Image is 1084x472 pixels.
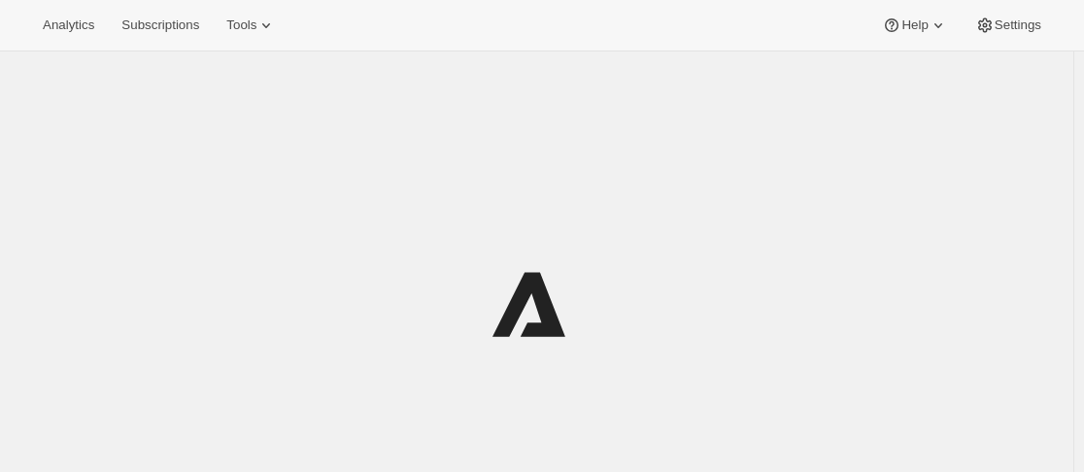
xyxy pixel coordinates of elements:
[215,12,288,39] button: Tools
[870,12,959,39] button: Help
[43,17,94,33] span: Analytics
[901,17,928,33] span: Help
[31,12,106,39] button: Analytics
[226,17,256,33] span: Tools
[110,12,211,39] button: Subscriptions
[121,17,199,33] span: Subscriptions
[964,12,1053,39] button: Settings
[995,17,1041,33] span: Settings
